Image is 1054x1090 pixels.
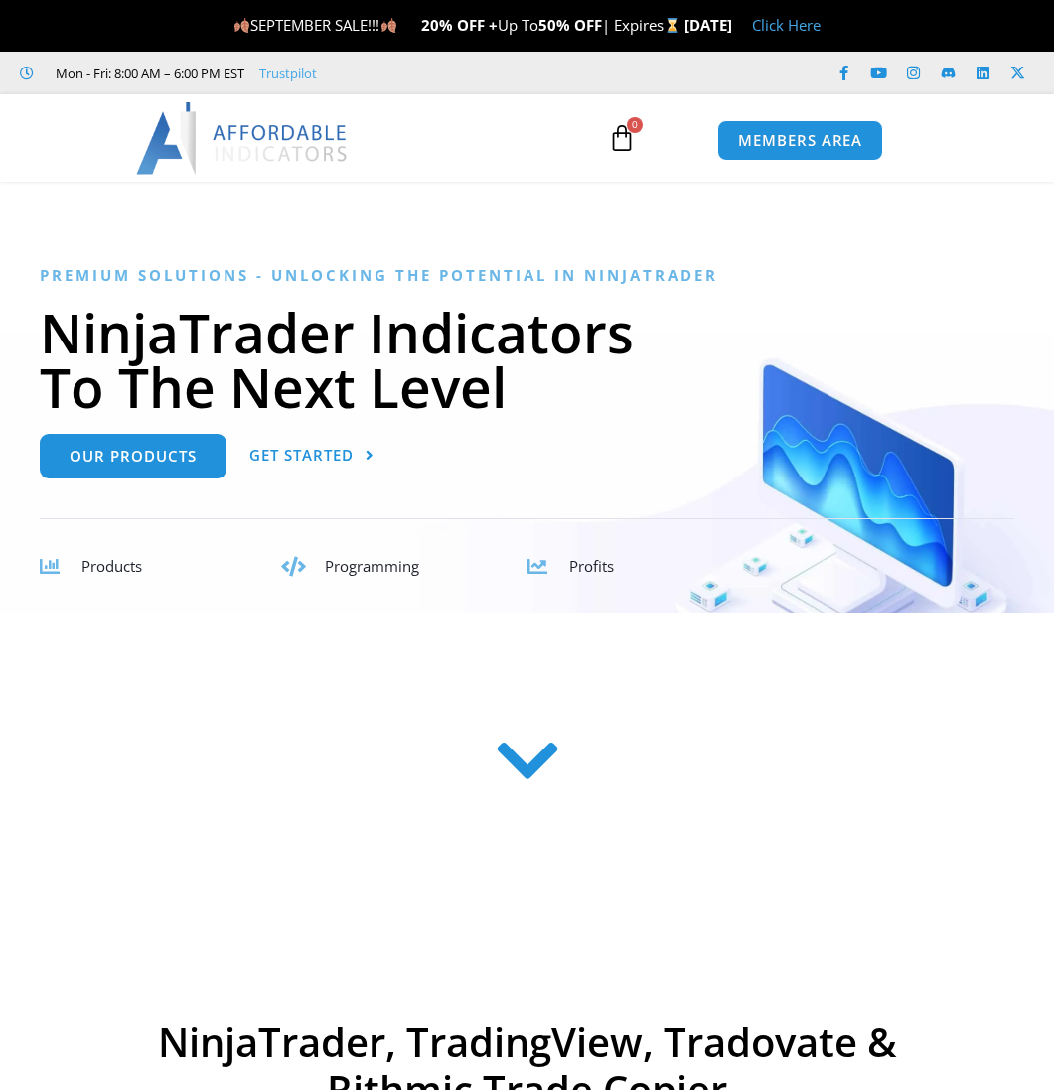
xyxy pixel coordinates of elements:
[70,449,197,464] span: Our Products
[684,15,732,35] strong: [DATE]
[40,305,1014,414] h1: NinjaTrader Indicators To The Next Level
[136,102,350,174] img: LogoAI | Affordable Indicators – NinjaTrader
[752,15,821,35] a: Click Here
[249,448,354,463] span: Get Started
[381,18,396,33] img: 🍂
[259,62,317,85] a: Trustpilot
[40,266,1014,285] h6: Premium Solutions - Unlocking the Potential in NinjaTrader
[569,556,614,576] span: Profits
[578,109,666,167] a: 0
[738,133,862,148] span: MEMBERS AREA
[325,556,419,576] span: Programming
[51,62,244,85] span: Mon - Fri: 8:00 AM – 6:00 PM EST
[40,434,226,478] a: Our Products
[627,117,643,133] span: 0
[421,15,498,35] strong: 20% OFF +
[665,18,679,33] img: ⌛
[234,18,249,33] img: 🍂
[233,15,683,35] span: SEPTEMBER SALE!!! Up To | Expires
[717,120,883,161] a: MEMBERS AREA
[81,556,142,576] span: Products
[249,434,375,478] a: Get Started
[538,15,602,35] strong: 50% OFF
